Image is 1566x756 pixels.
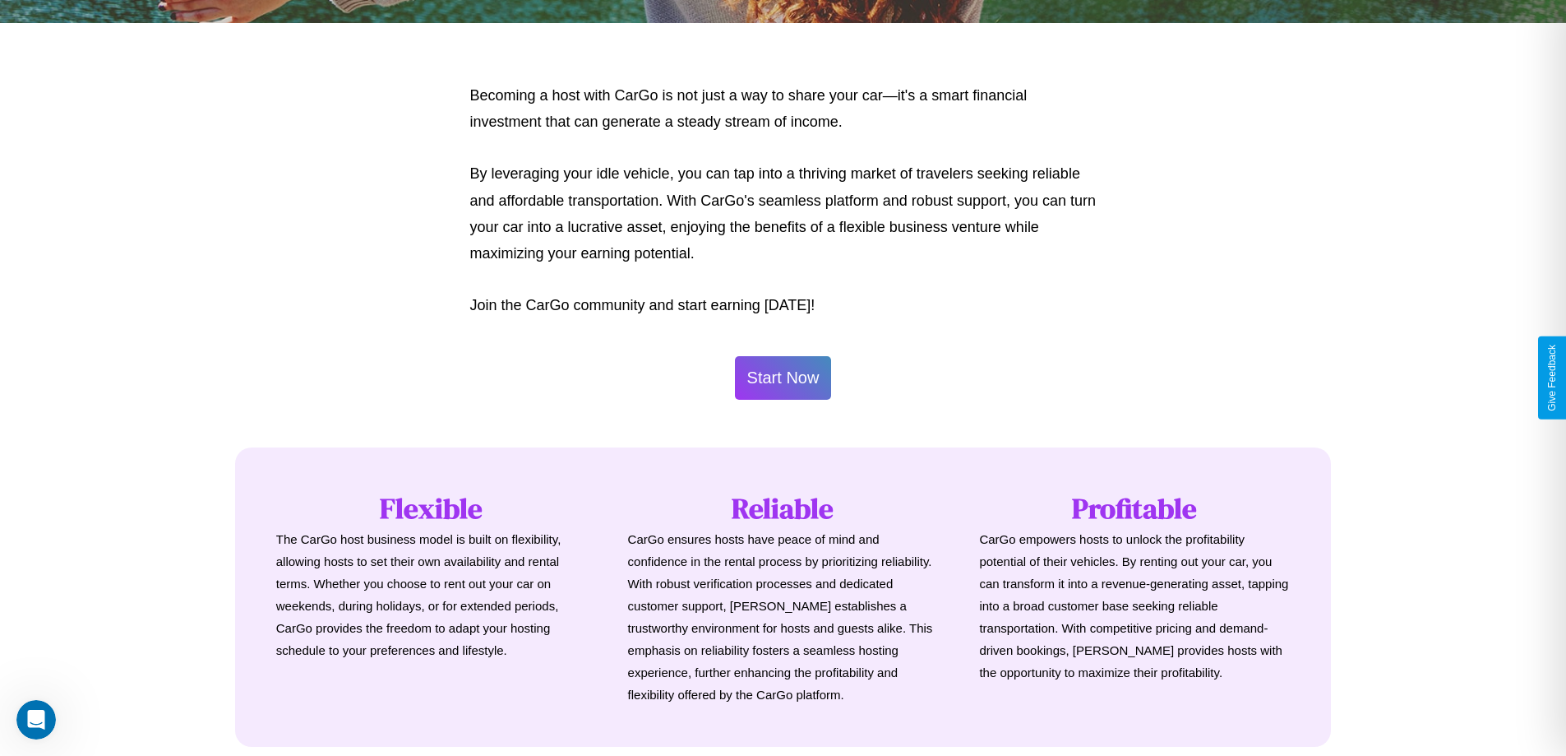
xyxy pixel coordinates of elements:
p: The CarGo host business model is built on flexibility, allowing hosts to set their own availabili... [276,528,587,661]
p: CarGo empowers hosts to unlock the profitability potential of their vehicles. By renting out your... [979,528,1290,684]
h1: Flexible [276,489,587,528]
p: CarGo ensures hosts have peace of mind and confidence in the rental process by prioritizing relia... [628,528,939,706]
p: By leveraging your idle vehicle, you can tap into a thriving market of travelers seeking reliable... [470,160,1097,267]
h1: Reliable [628,489,939,528]
div: Give Feedback [1546,345,1558,411]
p: Becoming a host with CarGo is not just a way to share your car—it's a smart financial investment ... [470,82,1097,136]
h1: Profitable [979,489,1290,528]
p: Join the CarGo community and start earning [DATE]! [470,292,1097,318]
button: Start Now [735,356,832,400]
iframe: Intercom live chat [16,700,56,740]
